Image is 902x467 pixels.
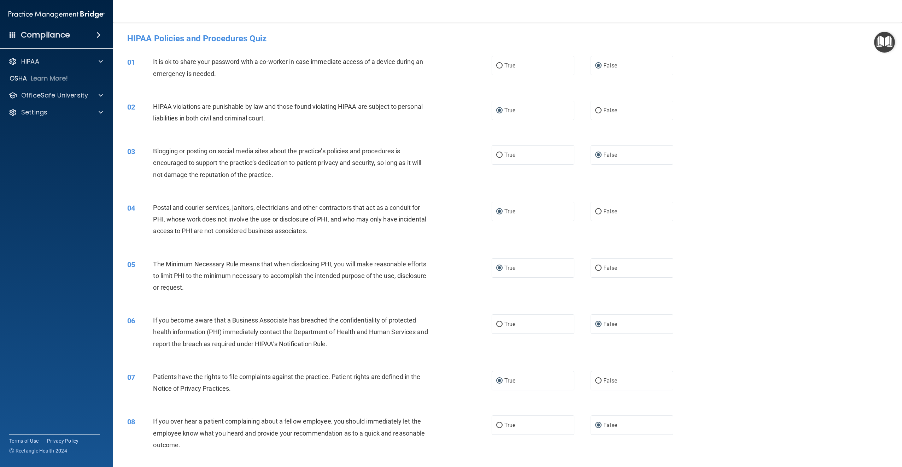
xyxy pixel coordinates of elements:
[504,107,515,114] span: True
[603,377,617,384] span: False
[874,32,895,53] button: Open Resource Center
[21,91,88,100] p: OfficeSafe University
[504,321,515,327] span: True
[21,108,47,117] p: Settings
[127,260,135,269] span: 05
[595,209,602,214] input: False
[504,152,515,158] span: True
[595,423,602,428] input: False
[10,74,27,83] p: OSHA
[603,265,617,271] span: False
[496,423,503,428] input: True
[127,34,888,43] h4: HIPAA Policies and Procedures Quiz
[153,103,422,122] span: HIPAA violations are punishable by law and those found violating HIPAA are subject to personal li...
[127,373,135,382] span: 07
[127,147,135,156] span: 03
[603,152,617,158] span: False
[153,147,421,178] span: Blogging or posting on social media sites about the practice’s policies and procedures is encoura...
[31,74,68,83] p: Learn More!
[595,378,602,384] input: False
[127,58,135,66] span: 01
[8,7,105,22] img: PMB logo
[504,422,515,428] span: True
[21,30,70,40] h4: Compliance
[496,153,503,158] input: True
[496,63,503,69] input: True
[595,322,602,327] input: False
[9,447,67,454] span: Ⓒ Rectangle Health 2024
[8,57,103,66] a: HIPAA
[127,204,135,212] span: 04
[127,418,135,426] span: 08
[496,266,503,271] input: True
[603,107,617,114] span: False
[496,322,503,327] input: True
[603,321,617,327] span: False
[595,108,602,113] input: False
[867,418,894,445] iframe: Drift Widget Chat Controller
[127,317,135,325] span: 06
[496,378,503,384] input: True
[496,209,503,214] input: True
[8,91,103,100] a: OfficeSafe University
[504,62,515,69] span: True
[127,103,135,111] span: 02
[153,260,426,291] span: The Minimum Necessary Rule means that when disclosing PHI, you will make reasonable efforts to li...
[153,317,428,347] span: If you become aware that a Business Associate has breached the confidentiality of protected healt...
[504,208,515,215] span: True
[595,153,602,158] input: False
[153,204,426,235] span: Postal and courier services, janitors, electricians and other contractors that act as a conduit f...
[9,437,39,444] a: Terms of Use
[153,418,425,448] span: If you over hear a patient complaining about a fellow employee, you should immediately let the em...
[496,108,503,113] input: True
[603,62,617,69] span: False
[8,108,103,117] a: Settings
[153,373,420,392] span: Patients have the rights to file complaints against the practice. Patient rights are defined in t...
[595,266,602,271] input: False
[603,208,617,215] span: False
[603,422,617,428] span: False
[153,58,423,77] span: It is ok to share your password with a co-worker in case immediate access of a device during an e...
[504,265,515,271] span: True
[21,57,39,66] p: HIPAA
[504,377,515,384] span: True
[47,437,79,444] a: Privacy Policy
[595,63,602,69] input: False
